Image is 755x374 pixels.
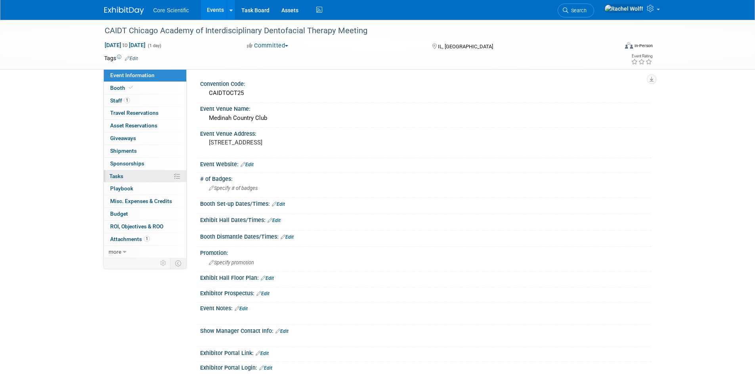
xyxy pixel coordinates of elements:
a: Edit [272,201,285,207]
a: Shipments [104,145,186,157]
a: Attachments1 [104,233,186,245]
a: Budget [104,208,186,220]
div: Promotion: [200,247,651,257]
a: Edit [125,56,138,61]
span: Sponsorships [110,160,144,167]
span: (1 day) [147,43,161,48]
a: Tasks [104,170,186,182]
span: Specify # of badges [209,185,258,191]
a: Edit [261,275,274,281]
div: Medinah Country Club [206,112,645,124]
div: Exhibitor Portal Login: [200,362,651,372]
a: Playbook [104,182,186,195]
span: Playbook [110,185,133,192]
span: Budget [110,211,128,217]
span: 1 [124,97,130,103]
a: Travel Reservations [104,107,186,119]
a: Event Information [104,69,186,82]
a: Staff1 [104,95,186,107]
div: Convention Code: [200,78,651,88]
span: Attachments [110,236,150,242]
div: Event Venue Address: [200,128,651,138]
a: Edit [281,234,294,240]
a: Booth [104,82,186,94]
div: Exhibitor Prospectus: [200,287,651,298]
a: Misc. Expenses & Credits [104,195,186,207]
a: Sponsorships [104,158,186,170]
span: [DATE] [DATE] [104,42,146,49]
div: # of Badges: [200,173,651,183]
span: more [109,249,121,255]
div: Show Manager Contact Info: [200,325,651,335]
a: Edit [241,162,254,167]
i: Booth reservation complete [129,85,133,90]
a: Edit [256,351,269,356]
div: Event Format [572,41,653,53]
td: Tags [104,54,138,62]
span: Staff [110,97,130,104]
div: In-Person [634,43,653,49]
span: Shipments [110,148,137,154]
span: Event Information [110,72,155,78]
a: Giveaways [104,132,186,144]
div: Event Notes: [200,302,651,313]
div: Booth Set-up Dates/Times: [200,198,651,208]
span: 1 [144,236,150,242]
img: Format-Inperson.png [625,42,633,49]
a: more [104,246,186,258]
div: Event Website: [200,158,651,169]
a: Search [558,4,594,17]
img: ExhibitDay [104,7,144,15]
span: Travel Reservations [110,110,159,116]
div: Exhibitor Portal Link: [200,347,651,357]
span: Core Scientific [153,7,189,13]
a: Asset Reservations [104,120,186,132]
td: Personalize Event Tab Strip [157,258,170,268]
span: ROI, Objectives & ROO [110,223,163,230]
div: CAIDT Chicago Academy of Interdisciplinary Dentofacial Therapy Meeting [102,24,606,38]
a: Edit [235,306,248,311]
span: Specify promotion [209,260,254,266]
span: to [121,42,129,48]
div: Event Rating [631,54,652,58]
td: Toggle Event Tabs [170,258,186,268]
img: Rachel Wolff [604,4,644,13]
a: Edit [259,365,272,371]
span: Asset Reservations [110,122,157,129]
span: IL, [GEOGRAPHIC_DATA] [438,44,493,49]
a: Edit [256,291,270,296]
span: Booth [110,85,134,91]
a: Edit [275,328,289,334]
div: Exhibit Hall Dates/Times: [200,214,651,224]
div: Exhibit Hall Floor Plan: [200,272,651,282]
span: Search [568,8,587,13]
pre: [STREET_ADDRESS] [209,139,379,146]
div: Event Venue Name: [200,103,651,113]
span: Giveaways [110,135,136,141]
button: Committed [244,42,291,50]
div: Booth Dismantle Dates/Times: [200,231,651,241]
div: CAIDTOCT25 [206,87,645,99]
a: Edit [268,218,281,223]
a: ROI, Objectives & ROO [104,220,186,233]
span: Tasks [109,173,123,179]
span: Misc. Expenses & Credits [110,198,172,204]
